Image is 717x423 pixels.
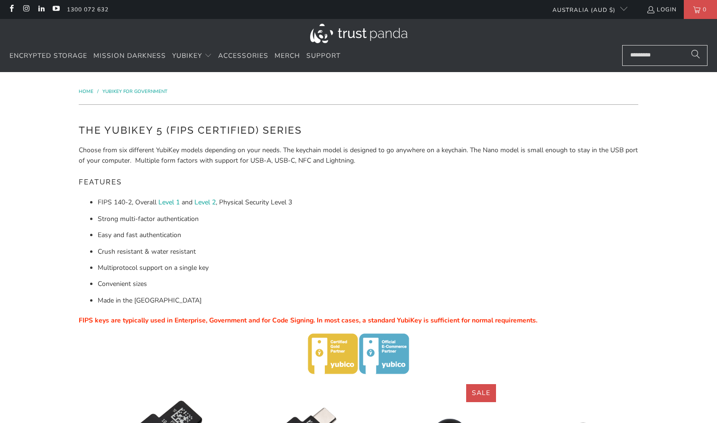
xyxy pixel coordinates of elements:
img: Trust Panda Australia [310,24,407,43]
span: Home [79,88,93,95]
button: Search [684,45,708,66]
span: FIPS keys are typically used in Enterprise, Government and for Code Signing. In most cases, a sta... [79,316,537,325]
a: YubiKey for Government [102,88,167,95]
h2: The YubiKey 5 (FIPS Certified) Series [79,123,638,138]
a: Trust Panda Australia on YouTube [52,6,60,13]
a: Encrypted Storage [9,45,87,67]
span: Encrypted Storage [9,51,87,60]
li: Made in the [GEOGRAPHIC_DATA] [98,295,638,306]
a: Merch [275,45,300,67]
a: Trust Panda Australia on Instagram [22,6,30,13]
li: Crush resistant & water resistant [98,247,638,257]
span: Accessories [218,51,268,60]
a: Accessories [218,45,268,67]
a: Home [79,88,95,95]
nav: Translation missing: en.navigation.header.main_nav [9,45,340,67]
a: Trust Panda Australia on Facebook [7,6,15,13]
span: YubiKey [172,51,202,60]
summary: YubiKey [172,45,212,67]
li: Convenient sizes [98,279,638,289]
span: Sale [472,388,490,397]
a: 1300 072 632 [67,4,109,15]
a: Level 2 [194,198,216,207]
span: Support [306,51,340,60]
a: Support [306,45,340,67]
span: Mission Darkness [93,51,166,60]
h5: Features [79,174,638,191]
a: Trust Panda Australia on LinkedIn [37,6,45,13]
span: Merch [275,51,300,60]
p: Choose from six different YubiKey models depending on your needs. The keychain model is designed ... [79,145,638,166]
a: Login [646,4,677,15]
li: FIPS 140-2, Overall and , Physical Security Level 3 [98,197,638,208]
li: Multiprotocol support on a single key [98,263,638,273]
a: Mission Darkness [93,45,166,67]
a: Level 1 [158,198,180,207]
span: / [97,88,99,95]
li: Strong multi-factor authentication [98,214,638,224]
input: Search... [622,45,708,66]
li: Easy and fast authentication [98,230,638,240]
